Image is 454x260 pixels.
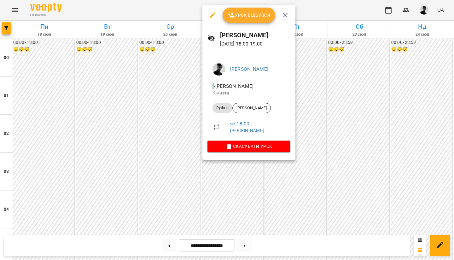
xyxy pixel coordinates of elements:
img: 8a52112dc94124d2042df91b2f95d022.jpg [212,63,225,76]
p: [DATE] 18:00 - 19:00 [220,40,290,48]
span: Python [212,105,232,111]
a: чт , 18:00 [230,121,249,127]
span: Скасувати Урок [212,142,285,150]
span: Урок відбувся [228,11,271,19]
a: [PERSON_NAME] [230,66,268,72]
p: Кімната [212,90,285,96]
button: Урок відбувся [223,8,276,23]
span: - [PERSON_NAME] [212,83,255,89]
a: [PERSON_NAME] [230,128,264,133]
button: Скасувати Урок [207,141,290,152]
div: [PERSON_NAME] [232,103,271,113]
h6: [PERSON_NAME] [220,30,290,40]
span: [PERSON_NAME] [233,105,271,111]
